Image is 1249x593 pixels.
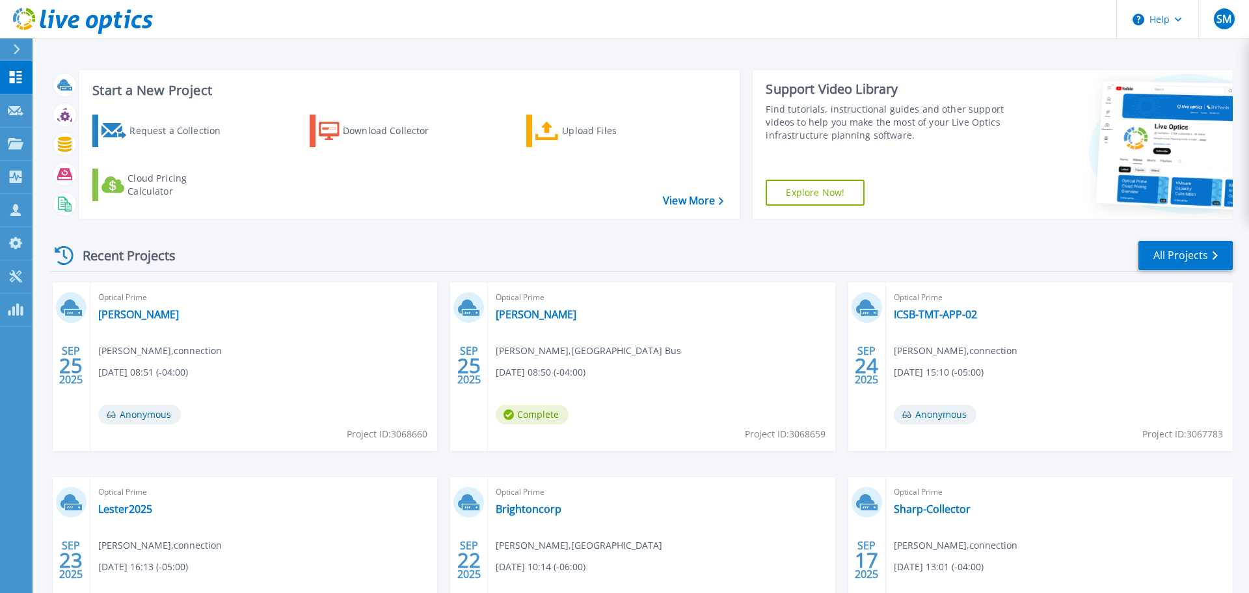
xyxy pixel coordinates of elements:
[129,118,234,144] div: Request a Collection
[1216,14,1231,24] span: SM
[457,360,481,371] span: 25
[98,560,188,574] span: [DATE] 16:13 (-05:00)
[766,180,865,206] a: Explore Now!
[854,342,879,389] div: SEP 2025
[310,115,455,147] a: Download Collector
[98,308,179,321] a: [PERSON_NAME]
[894,503,971,516] a: Sharp-Collector
[50,240,193,271] div: Recent Projects
[496,344,681,358] span: [PERSON_NAME] , [GEOGRAPHIC_DATA] Bus
[98,503,152,516] a: Lester2025
[1142,427,1223,441] span: Project ID: 3067783
[855,555,878,566] span: 17
[766,103,1010,142] div: Find tutorials, instructional guides and other support videos to help you make the most of your L...
[496,290,827,305] span: Optical Prime
[496,560,585,574] span: [DATE] 10:14 (-06:00)
[894,344,1017,358] span: [PERSON_NAME] , connection
[496,405,569,424] span: Complete
[98,538,222,553] span: [PERSON_NAME] , connection
[526,115,671,147] a: Upload Files
[92,115,237,147] a: Request a Collection
[854,536,879,584] div: SEP 2025
[128,172,232,198] div: Cloud Pricing Calculator
[562,118,666,144] div: Upload Files
[98,290,429,305] span: Optical Prime
[894,485,1225,499] span: Optical Prime
[59,342,83,389] div: SEP 2025
[457,342,481,389] div: SEP 2025
[98,344,222,358] span: [PERSON_NAME] , connection
[745,427,826,441] span: Project ID: 3068659
[98,485,429,499] span: Optical Prime
[59,360,83,371] span: 25
[457,555,481,566] span: 22
[347,427,427,441] span: Project ID: 3068660
[92,83,723,98] h3: Start a New Project
[59,555,83,566] span: 23
[894,405,976,424] span: Anonymous
[855,360,878,371] span: 24
[894,560,984,574] span: [DATE] 13:01 (-04:00)
[457,536,481,584] div: SEP 2025
[343,118,447,144] div: Download Collector
[98,365,188,379] span: [DATE] 08:51 (-04:00)
[496,365,585,379] span: [DATE] 08:50 (-04:00)
[894,290,1225,305] span: Optical Prime
[496,308,576,321] a: [PERSON_NAME]
[496,538,662,553] span: [PERSON_NAME] , [GEOGRAPHIC_DATA]
[1138,241,1233,270] a: All Projects
[59,536,83,584] div: SEP 2025
[663,195,723,207] a: View More
[496,485,827,499] span: Optical Prime
[496,503,561,516] a: Brightoncorp
[894,538,1017,553] span: [PERSON_NAME] , connection
[894,365,984,379] span: [DATE] 15:10 (-05:00)
[894,308,977,321] a: ICSB-TMT-APP-02
[766,81,1010,98] div: Support Video Library
[92,169,237,201] a: Cloud Pricing Calculator
[98,405,181,424] span: Anonymous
